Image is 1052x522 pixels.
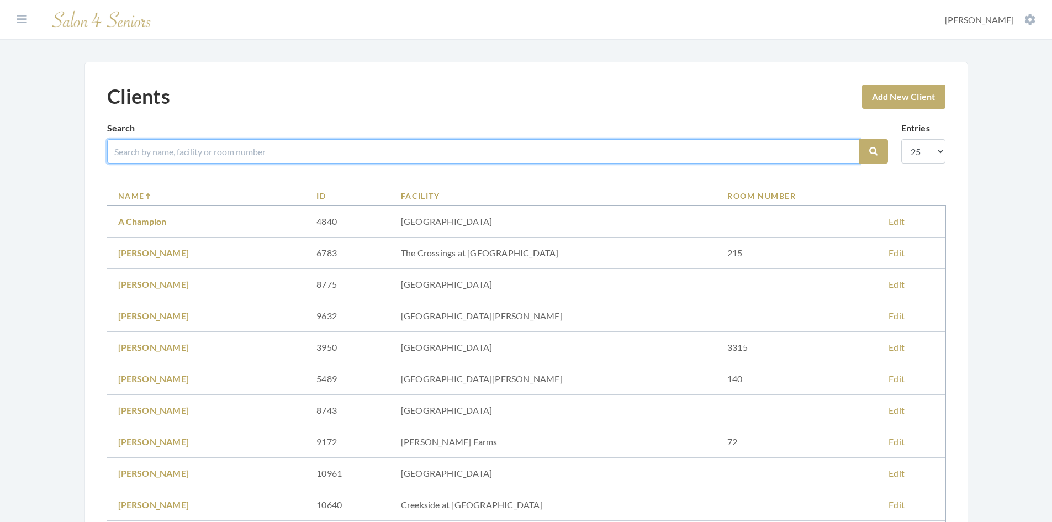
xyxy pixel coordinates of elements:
[716,426,877,458] td: 72
[889,499,905,510] a: Edit
[305,206,390,238] td: 4840
[390,489,716,521] td: Creekside at [GEOGRAPHIC_DATA]
[390,426,716,458] td: [PERSON_NAME] Farms
[46,7,157,33] img: Salon 4 Seniors
[305,489,390,521] td: 10640
[118,342,189,352] a: [PERSON_NAME]
[390,363,716,395] td: [GEOGRAPHIC_DATA][PERSON_NAME]
[889,373,905,384] a: Edit
[390,395,716,426] td: [GEOGRAPHIC_DATA]
[390,269,716,300] td: [GEOGRAPHIC_DATA]
[390,332,716,363] td: [GEOGRAPHIC_DATA]
[118,468,189,478] a: [PERSON_NAME]
[107,139,859,164] input: Search by name, facility or room number
[305,269,390,300] td: 8775
[889,247,905,258] a: Edit
[118,190,295,202] a: Name
[390,238,716,269] td: The Crossings at [GEOGRAPHIC_DATA]
[889,216,905,226] a: Edit
[889,405,905,415] a: Edit
[118,436,189,447] a: [PERSON_NAME]
[889,468,905,478] a: Edit
[889,279,905,289] a: Edit
[889,342,905,352] a: Edit
[716,363,877,395] td: 140
[107,122,135,135] label: Search
[716,332,877,363] td: 3315
[118,279,189,289] a: [PERSON_NAME]
[316,190,379,202] a: ID
[118,216,167,226] a: A Champion
[107,85,170,108] h1: Clients
[390,206,716,238] td: [GEOGRAPHIC_DATA]
[118,247,189,258] a: [PERSON_NAME]
[727,190,866,202] a: Room Number
[889,310,905,321] a: Edit
[716,238,877,269] td: 215
[945,14,1014,25] span: [PERSON_NAME]
[862,85,945,109] a: Add New Client
[305,426,390,458] td: 9172
[305,363,390,395] td: 5489
[118,405,189,415] a: [PERSON_NAME]
[305,238,390,269] td: 6783
[305,332,390,363] td: 3950
[305,395,390,426] td: 8743
[305,458,390,489] td: 10961
[305,300,390,332] td: 9632
[390,300,716,332] td: [GEOGRAPHIC_DATA][PERSON_NAME]
[390,458,716,489] td: [GEOGRAPHIC_DATA]
[889,436,905,447] a: Edit
[118,499,189,510] a: [PERSON_NAME]
[401,190,705,202] a: Facility
[118,310,189,321] a: [PERSON_NAME]
[118,373,189,384] a: [PERSON_NAME]
[901,122,930,135] label: Entries
[942,14,1039,26] button: [PERSON_NAME]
